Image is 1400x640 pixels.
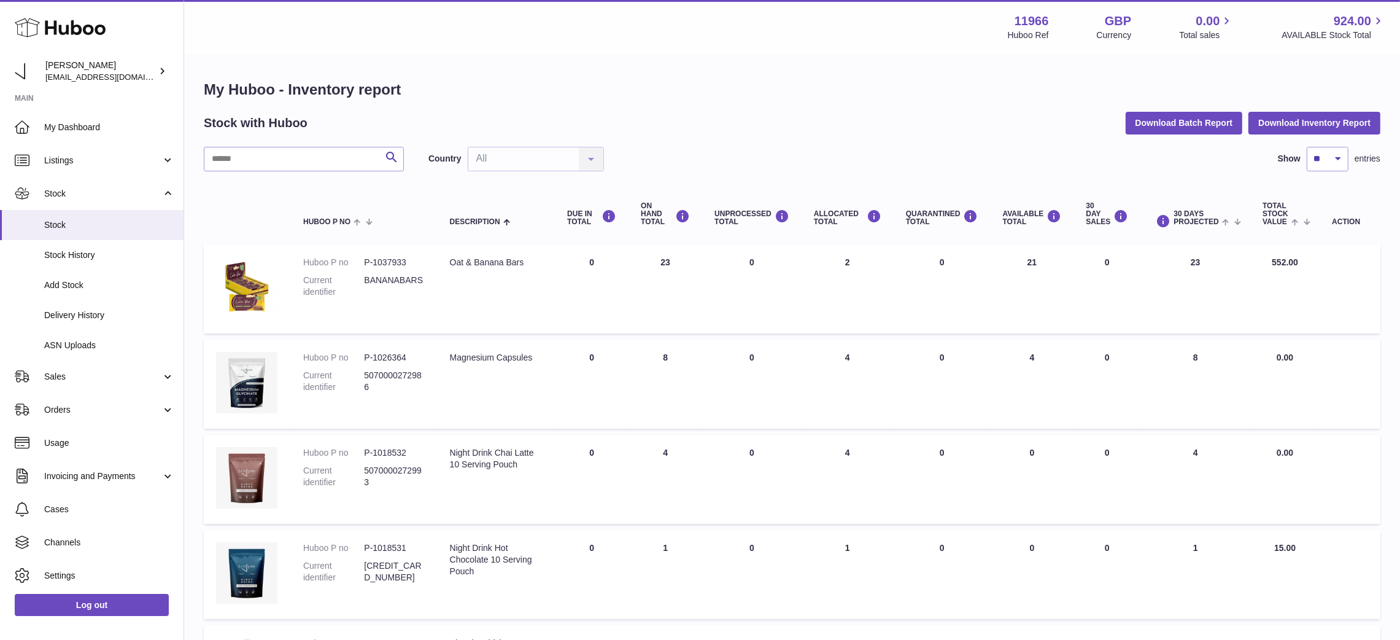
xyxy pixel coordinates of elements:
[44,404,161,416] span: Orders
[1272,257,1298,267] span: 552.00
[1126,112,1243,134] button: Download Batch Report
[44,279,174,291] span: Add Stock
[303,560,364,583] dt: Current identifier
[628,530,702,619] td: 1
[44,371,161,383] span: Sales
[940,353,945,362] span: 0
[1086,202,1128,227] div: 30 DAY SALES
[702,530,802,619] td: 0
[44,122,174,133] span: My Dashboard
[802,340,894,429] td: 4
[1179,13,1234,41] a: 0.00 Total sales
[1263,202,1288,227] span: Total stock value
[216,542,277,604] img: product image
[1248,112,1380,134] button: Download Inventory Report
[44,219,174,231] span: Stock
[44,570,174,582] span: Settings
[15,62,33,80] img: internalAdmin-11966@internal.huboo.com
[1140,244,1250,334] td: 23
[1015,13,1049,29] strong: 11966
[204,80,1380,100] h1: My Huboo - Inventory report
[204,115,307,131] h2: Stock with Huboo
[303,257,364,268] dt: Huboo P no
[906,209,978,226] div: QUARANTINED Total
[44,437,174,449] span: Usage
[364,560,425,583] dd: [CREDIT_CARD_NUMBER]
[303,370,364,393] dt: Current identifier
[802,244,894,334] td: 2
[364,447,425,459] dd: P-1018532
[555,244,628,334] td: 0
[450,257,543,268] div: Oat & Banana Bars
[1332,218,1368,226] div: Action
[555,530,628,619] td: 0
[1334,13,1371,29] span: 924.00
[1073,340,1140,429] td: 0
[44,310,174,321] span: Delivery History
[991,530,1074,619] td: 0
[1073,244,1140,334] td: 0
[1282,13,1385,41] a: 924.00 AVAILABLE Stock Total
[991,340,1074,429] td: 4
[15,594,169,616] a: Log out
[940,543,945,553] span: 0
[450,352,543,364] div: Magnesium Capsules
[1277,448,1293,458] span: 0.00
[45,60,156,83] div: [PERSON_NAME]
[940,257,945,267] span: 0
[450,447,543,470] div: Night Drink Chai Latte 10 Serving Pouch
[1196,13,1220,29] span: 0.00
[216,257,277,318] img: product image
[555,435,628,524] td: 0
[44,470,161,482] span: Invoicing and Payments
[303,218,350,226] span: Huboo P no
[1277,353,1293,362] span: 0.00
[714,209,789,226] div: UNPROCESSED Total
[1140,530,1250,619] td: 1
[45,72,180,82] span: [EMAIL_ADDRESS][DOMAIN_NAME]
[364,257,425,268] dd: P-1037933
[1097,29,1132,41] div: Currency
[1073,435,1140,524] td: 0
[1355,153,1380,165] span: entries
[991,244,1074,334] td: 21
[1274,543,1296,553] span: 15.00
[44,249,174,261] span: Stock History
[1140,340,1250,429] td: 8
[364,352,425,364] dd: P-1026364
[802,435,894,524] td: 4
[1008,29,1049,41] div: Huboo Ref
[44,155,161,166] span: Listings
[216,352,277,413] img: product image
[428,153,462,165] label: Country
[628,340,702,429] td: 8
[303,542,364,554] dt: Huboo P no
[216,447,277,509] img: product image
[1179,29,1234,41] span: Total sales
[364,370,425,393] dd: 5070000272986
[1278,153,1301,165] label: Show
[702,244,802,334] td: 0
[450,542,543,577] div: Night Drink Hot Chocolate 10 Serving Pouch
[303,275,364,298] dt: Current identifier
[702,435,802,524] td: 0
[303,352,364,364] dt: Huboo P no
[567,209,616,226] div: DUE IN TOTAL
[450,218,500,226] span: Description
[44,188,161,200] span: Stock
[44,340,174,351] span: ASN Uploads
[364,465,425,488] dd: 5070000272993
[364,542,425,554] dd: P-1018531
[364,275,425,298] dd: BANANABARS
[628,435,702,524] td: 4
[1003,209,1062,226] div: AVAILABLE Total
[1174,210,1218,226] span: 30 DAYS PROJECTED
[303,447,364,459] dt: Huboo P no
[303,465,364,488] dt: Current identifier
[641,202,690,227] div: ON HAND Total
[44,504,174,515] span: Cases
[628,244,702,334] td: 23
[1105,13,1131,29] strong: GBP
[940,448,945,458] span: 0
[1140,435,1250,524] td: 4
